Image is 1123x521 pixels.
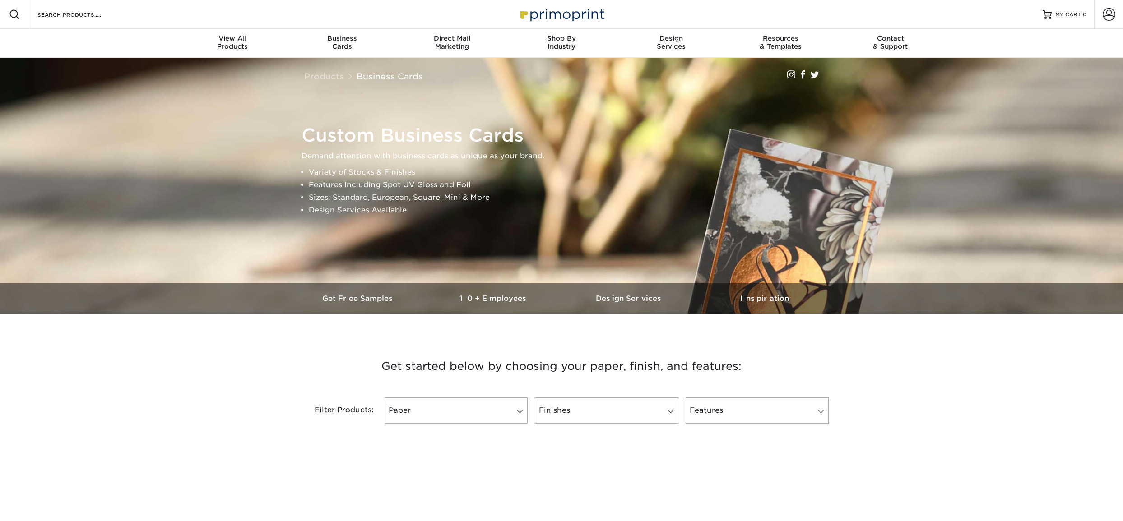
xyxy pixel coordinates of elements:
a: Inspiration [697,283,832,314]
h3: Get Free Samples [291,294,426,303]
a: Finishes [535,397,678,424]
p: Demand attention with business cards as unique as your brand. [302,150,830,162]
span: Direct Mail [397,34,507,42]
span: Shop By [507,34,617,42]
li: Features Including Spot UV Gloss and Foil [309,179,830,191]
span: Business [288,34,397,42]
span: 0 [1083,11,1087,18]
li: Design Services Available [309,204,830,217]
input: SEARCH PRODUCTS..... [37,9,125,20]
a: Business Cards [357,71,423,81]
h3: Inspiration [697,294,832,303]
h1: Custom Business Cards [302,124,830,146]
span: Contact [835,34,945,42]
a: Features [686,397,829,424]
a: Direct MailMarketing [397,29,507,58]
a: Products [304,71,344,81]
a: DesignServices [616,29,726,58]
span: View All [178,34,288,42]
span: Resources [726,34,835,42]
div: Cards [288,34,397,51]
span: MY CART [1055,11,1081,18]
span: Design [616,34,726,42]
img: Primoprint [516,5,607,24]
h3: Design Services [561,294,697,303]
h3: Get started below by choosing your paper, finish, and features: [297,346,826,387]
div: Products [178,34,288,51]
div: Industry [507,34,617,51]
a: Contact& Support [835,29,945,58]
div: Filter Products: [291,397,381,424]
h3: 10+ Employees [426,294,561,303]
li: Variety of Stocks & Finishes [309,166,830,179]
a: 10+ Employees [426,283,561,314]
div: & Templates [726,34,835,51]
div: Services [616,34,726,51]
a: Get Free Samples [291,283,426,314]
a: Design Services [561,283,697,314]
a: Shop ByIndustry [507,29,617,58]
a: Paper [385,397,528,424]
a: BusinessCards [288,29,397,58]
li: Sizes: Standard, European, Square, Mini & More [309,191,830,204]
div: Marketing [397,34,507,51]
a: View AllProducts [178,29,288,58]
a: Resources& Templates [726,29,835,58]
div: & Support [835,34,945,51]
